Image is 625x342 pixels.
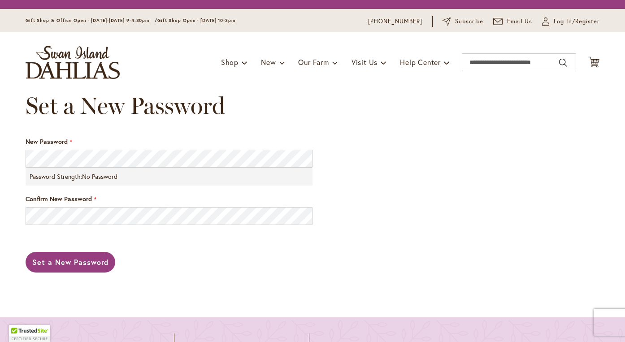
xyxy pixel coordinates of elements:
span: New Password [26,137,68,146]
span: Gift Shop Open - [DATE] 10-3pm [157,17,235,23]
iframe: Launch Accessibility Center [7,310,32,335]
span: Email Us [507,17,533,26]
span: No Password [82,172,117,181]
span: Our Farm [298,57,329,67]
a: Email Us [493,17,533,26]
span: Log In/Register [554,17,599,26]
div: Password Strength: [26,168,312,186]
span: Shop [221,57,239,67]
span: Help Center [400,57,441,67]
a: store logo [26,46,120,79]
a: Subscribe [443,17,483,26]
span: Set a New Password [32,257,109,267]
button: Set a New Password [26,252,115,273]
span: Gift Shop & Office Open - [DATE]-[DATE] 9-4:30pm / [26,17,157,23]
a: Log In/Register [542,17,599,26]
a: [PHONE_NUMBER] [368,17,422,26]
span: Subscribe [455,17,483,26]
span: Visit Us [352,57,378,67]
span: Set a New Password [26,91,225,120]
span: New [261,57,276,67]
span: Confirm New Password [26,195,92,203]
